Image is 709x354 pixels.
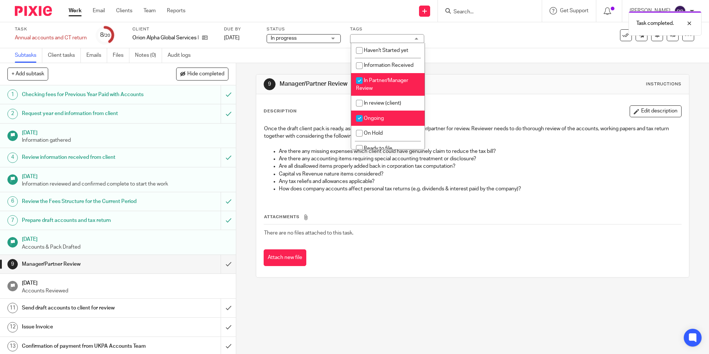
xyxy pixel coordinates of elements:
a: Email [93,7,105,14]
p: Information reviewed and confirmed complete to start the work [22,180,229,188]
a: Work [69,7,82,14]
img: svg%3E [674,5,686,17]
div: Annual accounts and CT return [15,34,87,42]
h1: Send draft accounts to client for review [22,302,149,314]
div: 7 [7,215,18,226]
p: Description [264,108,297,114]
span: On Hold [364,131,383,136]
p: Once the draft client pack is ready, assign the task to relevant manager/partner for review. Revi... [264,125,681,140]
p: Information gathered [22,137,229,144]
h1: Review the Fees Structure for the Current Period [22,196,149,207]
p: Are there any accounting items requiring special accounting treatment or disclosure? [279,155,681,163]
img: Pixie [15,6,52,16]
label: Due by [224,26,257,32]
span: Ready to file [364,146,392,151]
p: Any tax reliefs and allowances applicable? [279,178,681,185]
span: [DATE] [224,35,240,40]
div: 1 [7,89,18,100]
span: Hide completed [187,71,224,77]
p: Task completed. [636,20,674,27]
p: How does company accounts affect personal tax returns (e.g. dividends & interest paid by the comp... [279,185,681,193]
h1: [DATE] [22,278,229,287]
div: 9 [7,259,18,269]
button: + Add subtask [7,68,48,80]
p: Accounts & Pack Drafted [22,243,229,251]
h1: Checking fees for Previous Year Paid with Accounts [22,89,149,100]
a: Notes (0) [135,48,162,63]
h1: [DATE] [22,171,229,180]
div: 12 [7,322,18,332]
h1: [DATE] [22,234,229,243]
span: In Partner/Manager Review [356,78,408,91]
small: /20 [103,33,110,37]
a: Files [113,48,129,63]
h1: Manager/Partner Review [22,259,149,270]
label: Client [132,26,215,32]
p: Are there any missing expenses which client could have genuinely claim to reduce the tax bill? [279,148,681,155]
span: There are no files attached to this task. [264,230,353,236]
h1: Issue Invoice [22,321,149,332]
span: In review (client) [364,101,401,106]
button: Hide completed [176,68,228,80]
label: Task [15,26,87,32]
label: Tags [350,26,424,32]
div: 8 [100,31,110,39]
label: Status [267,26,341,32]
button: Attach new file [264,249,306,266]
a: Emails [86,48,107,63]
a: Subtasks [15,48,42,63]
button: Edit description [630,105,682,117]
h1: Prepare draft accounts and tax return [22,215,149,226]
p: Accounts Reviewed [22,287,229,295]
h1: Request year end information from client [22,108,149,119]
span: Haven't Started yet [364,48,408,53]
h1: Confirmation of payment from UKPA Accounts Team [22,341,149,352]
h1: Manager/Partner Review [280,80,488,88]
div: 4 [7,153,18,163]
span: Information Received [364,63,413,68]
h1: Review information received from client [22,152,149,163]
h1: [DATE] [22,127,229,137]
a: Audit logs [168,48,196,63]
span: Ongoing [364,116,384,121]
div: Instructions [646,81,682,87]
div: 6 [7,196,18,207]
a: Clients [116,7,132,14]
a: Reports [167,7,185,14]
p: Are all disallowed items properly added back in corporation tax computation? [279,163,681,170]
a: Client tasks [48,48,81,63]
span: In progress [271,36,297,41]
p: Capital vs Revenue nature items considered? [279,170,681,178]
span: Attachments [264,215,300,219]
div: 2 [7,109,18,119]
div: 13 [7,341,18,351]
div: 9 [264,78,276,90]
a: Team [144,7,156,14]
p: Orion Alpha Global Services Ltd [132,34,198,42]
div: 11 [7,303,18,313]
